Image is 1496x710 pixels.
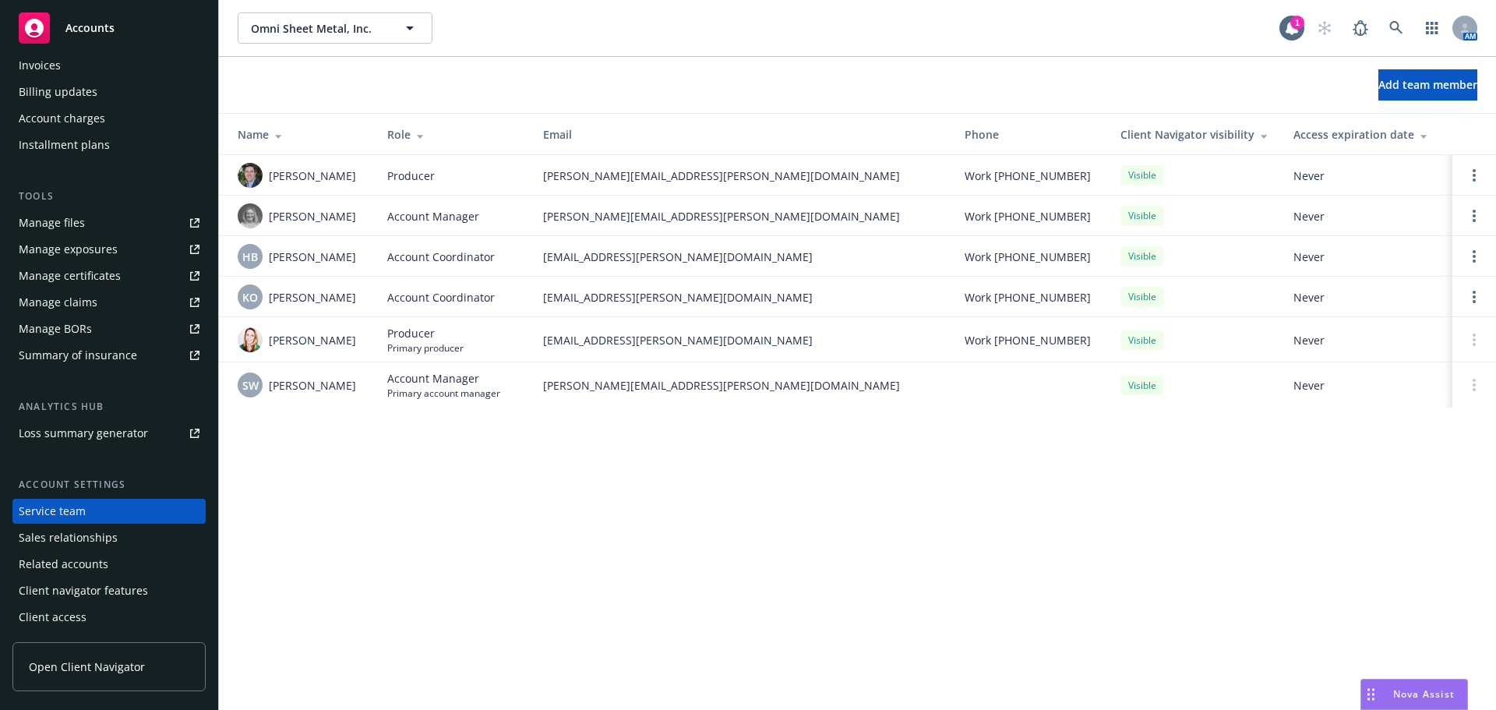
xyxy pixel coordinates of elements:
[543,168,940,184] span: [PERSON_NAME][EMAIL_ADDRESS][PERSON_NAME][DOMAIN_NAME]
[965,332,1091,348] span: Work [PHONE_NUMBER]
[543,332,940,348] span: [EMAIL_ADDRESS][PERSON_NAME][DOMAIN_NAME]
[12,237,206,262] a: Manage exposures
[19,343,137,368] div: Summary of insurance
[12,53,206,78] a: Invoices
[238,163,263,188] img: photo
[1360,679,1468,710] button: Nova Assist
[543,126,940,143] div: Email
[19,525,118,550] div: Sales relationships
[269,249,356,265] span: [PERSON_NAME]
[1293,332,1440,348] span: Never
[1361,680,1381,709] div: Drag to move
[965,168,1091,184] span: Work [PHONE_NUMBER]
[12,343,206,368] a: Summary of insurance
[12,6,206,50] a: Accounts
[1293,289,1440,306] span: Never
[12,421,206,446] a: Loss summary generator
[269,168,356,184] span: [PERSON_NAME]
[1378,69,1477,101] button: Add team member
[965,208,1091,224] span: Work [PHONE_NUMBER]
[238,12,432,44] button: Omni Sheet Metal, Inc.
[238,203,263,228] img: photo
[387,126,518,143] div: Role
[19,106,105,131] div: Account charges
[1120,206,1164,225] div: Visible
[12,605,206,630] a: Client access
[543,289,940,306] span: [EMAIL_ADDRESS][PERSON_NAME][DOMAIN_NAME]
[1290,16,1304,30] div: 1
[1293,208,1440,224] span: Never
[12,263,206,288] a: Manage certificates
[387,289,495,306] span: Account Coordinator
[19,79,97,104] div: Billing updates
[1120,165,1164,185] div: Visible
[1393,687,1455,701] span: Nova Assist
[387,208,479,224] span: Account Manager
[1345,12,1376,44] a: Report a Bug
[12,290,206,315] a: Manage claims
[1378,77,1477,92] span: Add team member
[12,106,206,131] a: Account charges
[12,189,206,204] div: Tools
[19,605,86,630] div: Client access
[19,237,118,262] div: Manage exposures
[543,208,940,224] span: [PERSON_NAME][EMAIL_ADDRESS][PERSON_NAME][DOMAIN_NAME]
[1120,126,1268,143] div: Client Navigator visibility
[12,316,206,341] a: Manage BORs
[543,249,940,265] span: [EMAIL_ADDRESS][PERSON_NAME][DOMAIN_NAME]
[1465,207,1484,225] a: Open options
[387,370,500,387] span: Account Manager
[19,53,61,78] div: Invoices
[387,325,464,341] span: Producer
[12,132,206,157] a: Installment plans
[1309,12,1340,44] a: Start snowing
[387,249,495,265] span: Account Coordinator
[238,126,362,143] div: Name
[269,377,356,394] span: [PERSON_NAME]
[1465,166,1484,185] a: Open options
[965,126,1096,143] div: Phone
[1120,246,1164,266] div: Visible
[19,578,148,603] div: Client navigator features
[1293,377,1440,394] span: Never
[19,263,121,288] div: Manage certificates
[965,249,1091,265] span: Work [PHONE_NUMBER]
[12,210,206,235] a: Manage files
[19,290,97,315] div: Manage claims
[12,79,206,104] a: Billing updates
[269,289,356,306] span: [PERSON_NAME]
[19,552,108,577] div: Related accounts
[387,387,500,400] span: Primary account manager
[19,499,86,524] div: Service team
[12,499,206,524] a: Service team
[29,659,145,675] span: Open Client Navigator
[269,332,356,348] span: [PERSON_NAME]
[965,289,1091,306] span: Work [PHONE_NUMBER]
[19,316,92,341] div: Manage BORs
[19,421,148,446] div: Loss summary generator
[1293,168,1440,184] span: Never
[12,552,206,577] a: Related accounts
[543,377,940,394] span: [PERSON_NAME][EMAIL_ADDRESS][PERSON_NAME][DOMAIN_NAME]
[12,399,206,415] div: Analytics hub
[12,477,206,493] div: Account settings
[242,249,258,265] span: HB
[19,210,85,235] div: Manage files
[12,525,206,550] a: Sales relationships
[387,168,435,184] span: Producer
[1120,376,1164,395] div: Visible
[242,377,259,394] span: SW
[1465,288,1484,306] a: Open options
[1293,126,1440,143] div: Access expiration date
[1465,247,1484,266] a: Open options
[1120,287,1164,306] div: Visible
[387,341,464,355] span: Primary producer
[269,208,356,224] span: [PERSON_NAME]
[238,327,263,352] img: photo
[242,289,258,306] span: KO
[251,20,386,37] span: Omni Sheet Metal, Inc.
[65,22,115,34] span: Accounts
[19,132,110,157] div: Installment plans
[1417,12,1448,44] a: Switch app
